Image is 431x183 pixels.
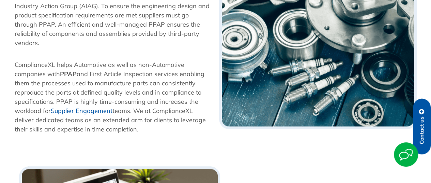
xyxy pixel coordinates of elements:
[51,107,112,115] a: Supplier Engagement
[419,116,425,144] span: Contact us
[394,142,418,167] img: Start Chat
[60,70,77,78] strong: PPAP
[15,60,212,134] p: ComplianceXL helps Automotive as well as non-Automotive companies with and First Article Inspecti...
[413,99,431,154] a: Contact us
